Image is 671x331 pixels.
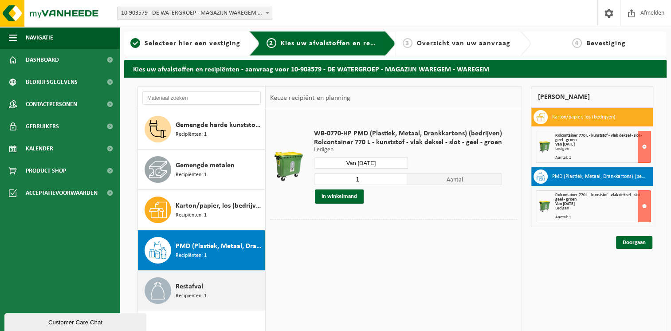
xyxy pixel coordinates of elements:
div: Ledigen [555,147,651,151]
button: Gemengde metalen Recipiënten: 1 [138,150,265,190]
span: Bedrijfsgegevens [26,71,78,93]
button: Gemengde harde kunststoffen (PE, PP en PVC), recycleerbaar (industrieel) Recipiënten: 1 [138,109,265,150]
span: Restafval [176,281,203,292]
span: WB-0770-HP PMD (Plastiek, Metaal, Drankkartons) (bedrijven) [314,129,502,138]
input: Selecteer datum [314,158,408,169]
div: Aantal: 1 [555,156,651,160]
span: 4 [572,38,582,48]
span: Rolcontainer 770 L - kunststof - vlak deksel - slot - geel - groen [555,133,642,142]
span: 1 [130,38,140,48]
span: Product Shop [26,160,66,182]
span: Recipiënten: 1 [176,252,207,260]
span: Recipiënten: 1 [176,130,207,139]
span: Rolcontainer 770 L - kunststof - vlak deksel - slot - geel - groen [314,138,502,147]
h2: Kies uw afvalstoffen en recipiënten - aanvraag voor 10-903579 - DE WATERGROEP - MAGAZIJN WAREGEM ... [124,60,667,77]
input: Materiaal zoeken [142,91,261,105]
span: Overzicht van uw aanvraag [417,40,510,47]
p: Ledigen [314,147,502,153]
span: Rolcontainer 770 L - kunststof - vlak deksel - slot - geel - groen [555,193,642,202]
span: Aantal [408,173,502,185]
span: Recipiënten: 1 [176,211,207,220]
span: Navigatie [26,27,53,49]
span: Recipiënten: 1 [176,292,207,300]
div: Ledigen [555,206,651,211]
span: Gemengde metalen [176,160,235,171]
span: 3 [403,38,412,48]
span: 2 [267,38,276,48]
div: [PERSON_NAME] [531,87,653,108]
span: PMD (Plastiek, Metaal, Drankkartons) (bedrijven) [176,241,263,252]
span: Gebruikers [26,115,59,138]
strong: Van [DATE] [555,142,575,147]
span: Gemengde harde kunststoffen (PE, PP en PVC), recycleerbaar (industrieel) [176,120,263,130]
span: Dashboard [26,49,59,71]
div: Keuze recipiënt en planning [266,87,354,109]
span: 10-903579 - DE WATERGROEP - MAGAZIJN WAREGEM - WAREGEM [118,7,272,20]
button: Restafval Recipiënten: 1 [138,271,265,311]
span: Karton/papier, los (bedrijven) [176,201,263,211]
a: 1Selecteer hier een vestiging [129,38,242,49]
div: Aantal: 1 [555,215,651,220]
a: Doorgaan [616,236,652,249]
h3: Karton/papier, los (bedrijven) [552,110,616,124]
span: Acceptatievoorwaarden [26,182,98,204]
iframe: chat widget [4,311,148,331]
button: In winkelmand [315,189,364,204]
span: Bevestiging [586,40,626,47]
span: Contactpersonen [26,93,77,115]
span: 10-903579 - DE WATERGROEP - MAGAZIJN WAREGEM - WAREGEM [117,7,272,20]
button: Karton/papier, los (bedrijven) Recipiënten: 1 [138,190,265,230]
strong: Van [DATE] [555,201,575,206]
h3: PMD (Plastiek, Metaal, Drankkartons) (bedrijven) [552,169,646,184]
button: PMD (Plastiek, Metaal, Drankkartons) (bedrijven) Recipiënten: 1 [138,230,265,271]
span: Selecteer hier een vestiging [145,40,240,47]
span: Recipiënten: 1 [176,171,207,179]
span: Kalender [26,138,53,160]
span: Kies uw afvalstoffen en recipiënten [281,40,403,47]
